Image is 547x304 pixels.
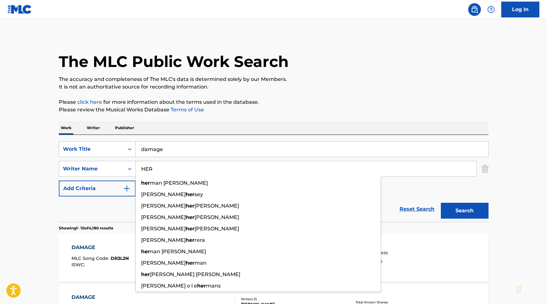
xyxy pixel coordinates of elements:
span: sey [195,191,203,197]
span: [PERSON_NAME] [195,203,239,209]
div: Writer Name [63,165,120,173]
h1: The MLC Public Work Search [59,52,289,71]
strong: her [186,226,195,232]
span: [PERSON_NAME] [PERSON_NAME] [150,271,240,277]
div: Help [485,3,497,16]
strong: her [186,191,195,197]
a: click here [77,99,102,105]
img: help [487,6,495,13]
strong: her [141,180,150,186]
div: DAMAGE [72,294,132,301]
span: [PERSON_NAME] [195,214,239,220]
strong: her [141,248,150,254]
span: [PERSON_NAME] [141,203,186,209]
strong: her [186,237,195,243]
span: man [195,260,207,266]
a: Reset Search [396,202,438,216]
iframe: Chat Widget [515,274,547,304]
img: search [471,6,478,13]
span: [PERSON_NAME] o l e [141,283,197,289]
a: DAMAGEMLC Song Code:DR3L2NISWC:Writers (1)NTOKOZO [PERSON_NAME]Recording Artists (1)THE LAW BOYZT... [59,234,489,282]
span: ISWC : [72,262,86,268]
p: It is not an authoritative source for recording information. [59,83,489,91]
strong: her [186,260,195,266]
p: Publisher [113,121,136,135]
span: mans [206,283,221,289]
form: Search Form [59,141,489,222]
div: Drag [517,280,521,299]
a: Terms of Use [169,107,204,113]
div: Work Title [63,145,120,153]
span: [PERSON_NAME] [141,191,186,197]
strong: her [141,271,150,277]
span: [PERSON_NAME] [141,214,186,220]
img: 9d2ae6d4665cec9f34b9.svg [123,185,131,192]
div: Writers ( 1 ) [241,297,337,301]
p: Work [59,121,73,135]
p: Please for more information about the terms used in the database. [59,98,489,106]
span: rera [195,237,205,243]
a: Public Search [468,3,481,16]
span: MLC Song Code : [72,255,111,261]
img: MLC Logo [8,5,32,14]
p: Showing 1 - 10 of 4,180 results [59,225,113,231]
div: DAMAGE [72,244,129,251]
a: Log In [501,2,539,17]
span: [PERSON_NAME] [141,237,186,243]
span: [PERSON_NAME] [195,226,239,232]
p: The accuracy and completeness of The MLC's data is determined solely by our Members. [59,76,489,83]
p: Writer [85,121,102,135]
span: man [PERSON_NAME] [150,180,208,186]
span: [PERSON_NAME] [141,260,186,266]
p: Please review the Musical Works Database [59,106,489,114]
button: Search [441,203,489,219]
strong: her [197,283,206,289]
strong: her [186,203,195,209]
span: DR3L2N [111,255,129,261]
img: Delete Criterion [482,161,489,177]
strong: her [186,214,195,220]
span: nan [PERSON_NAME] [150,248,206,254]
span: [PERSON_NAME] [141,226,186,232]
button: Add Criteria [59,181,136,196]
